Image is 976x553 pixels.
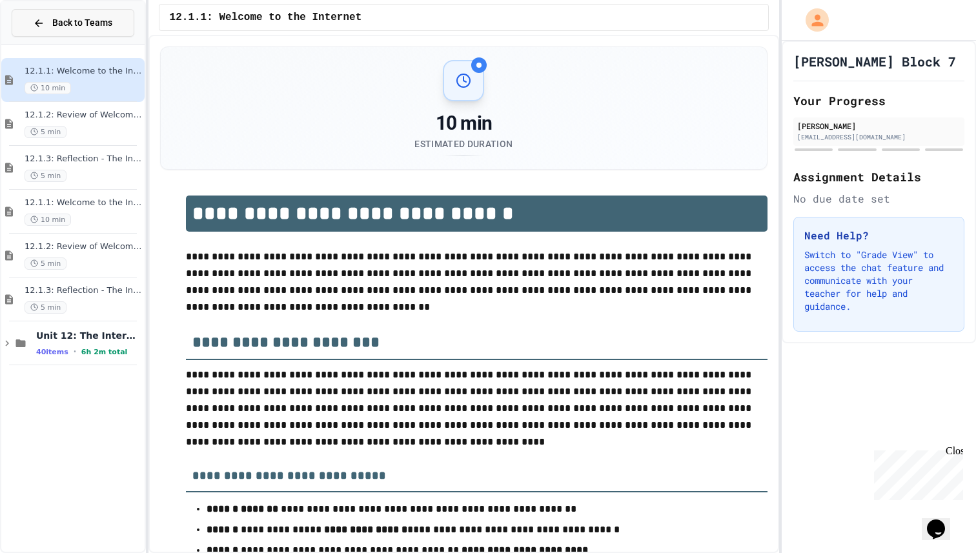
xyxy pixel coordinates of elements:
[797,132,961,142] div: [EMAIL_ADDRESS][DOMAIN_NAME]
[922,501,963,540] iframe: chat widget
[869,445,963,500] iframe: chat widget
[81,348,128,356] span: 6h 2m total
[52,16,112,30] span: Back to Teams
[25,285,142,296] span: 12.1.3: Reflection - The Internet and You
[804,248,953,313] p: Switch to "Grade View" to access the chat feature and communicate with your teacher for help and ...
[793,92,964,110] h2: Your Progress
[414,112,513,135] div: 10 min
[25,66,142,77] span: 12.1.1: Welcome to the Internet
[25,197,142,208] span: 12.1.1: Welcome to the Internet
[804,228,953,243] h3: Need Help?
[36,348,68,356] span: 40 items
[74,347,76,357] span: •
[25,110,142,121] span: 12.1.2: Review of Welcome to the Internet
[25,170,66,182] span: 5 min
[793,191,964,206] div: No due date set
[25,241,142,252] span: 12.1.2: Review of Welcome to the Internet
[25,214,71,226] span: 10 min
[797,120,961,132] div: [PERSON_NAME]
[792,5,832,35] div: My Account
[793,168,964,186] h2: Assignment Details
[25,154,142,165] span: 12.1.3: Reflection - The Internet and You
[12,9,134,37] button: Back to Teams
[5,5,89,82] div: Chat with us now!Close
[170,10,362,25] span: 12.1.1: Welcome to the Internet
[25,301,66,314] span: 5 min
[25,126,66,138] span: 5 min
[25,82,71,94] span: 10 min
[36,330,142,341] span: Unit 12: The Internet
[793,52,956,70] h1: [PERSON_NAME] Block 7
[414,137,513,150] div: Estimated Duration
[25,257,66,270] span: 5 min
